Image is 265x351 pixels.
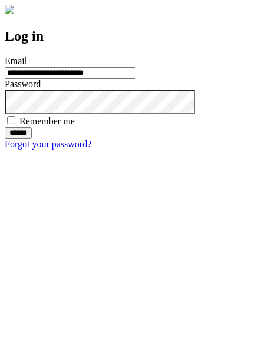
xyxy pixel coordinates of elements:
label: Email [5,56,27,66]
label: Remember me [19,116,75,126]
h2: Log in [5,28,260,44]
label: Password [5,79,41,89]
img: logo-4e3dc11c47720685a147b03b5a06dd966a58ff35d612b21f08c02c0306f2b779.png [5,5,14,14]
a: Forgot your password? [5,139,91,149]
